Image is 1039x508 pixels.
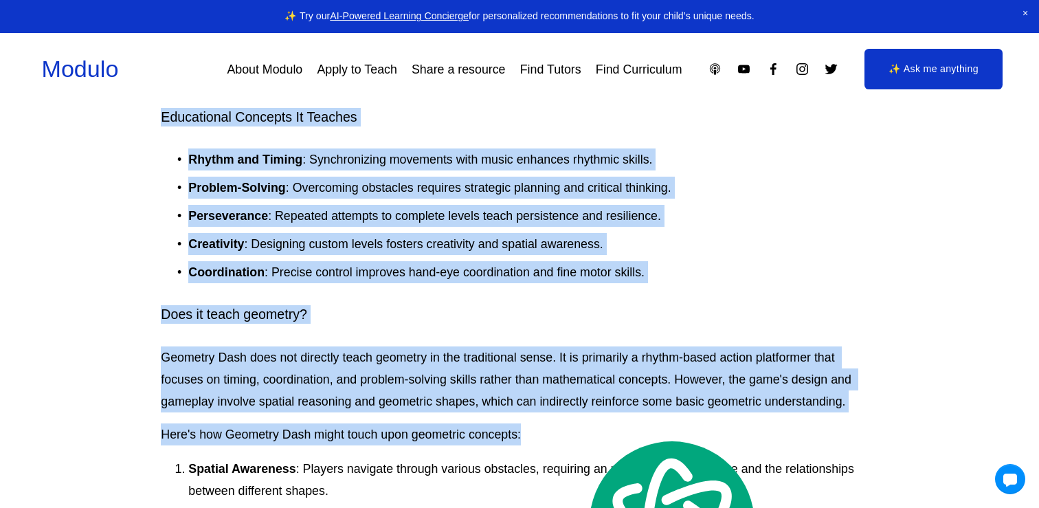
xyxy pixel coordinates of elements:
[330,10,469,21] a: AI-Powered Learning Concierge
[520,57,581,82] a: Find Tutors
[227,57,302,82] a: About Modulo
[766,62,781,76] a: Facebook
[412,57,506,82] a: Share a resource
[188,205,878,227] p: : Repeated attempts to complete levels teach persistence and resilience.
[188,458,878,502] p: : Players navigate through various obstacles, requiring an understanding of space and the relatio...
[161,423,878,445] p: Here's how Geometry Dash might touch upon geometric concepts:
[41,56,118,82] a: Modulo
[188,462,295,476] strong: Spatial Awareness
[737,62,751,76] a: YouTube
[188,177,878,199] p: : Overcoming obstacles requires strategic planning and critical thinking.
[188,261,878,283] p: : Precise control improves hand-eye coordination and fine motor skills.
[596,57,682,82] a: Find Curriculum
[188,148,878,170] p: : Synchronizing movements with music enhances rhythmic skills.
[317,57,396,82] a: Apply to Teach
[795,62,809,76] a: Instagram
[161,346,878,412] p: Geometry Dash does not directly teach geometry in the traditional sense. It is primarily a rhythm...
[188,233,878,255] p: : Designing custom levels fosters creativity and spatial awareness.
[188,181,285,195] strong: Problem-Solving
[188,153,302,166] strong: Rhythm and Timing
[161,108,878,126] h4: Educational Concepts It Teaches
[188,265,265,279] strong: Coordination
[708,62,722,76] a: Apple Podcasts
[188,237,244,251] strong: Creativity
[188,209,268,223] strong: Perseverance
[864,49,1003,90] a: ✨ Ask me anything
[161,305,878,324] h4: Does it teach geometry?
[824,62,838,76] a: Twitter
